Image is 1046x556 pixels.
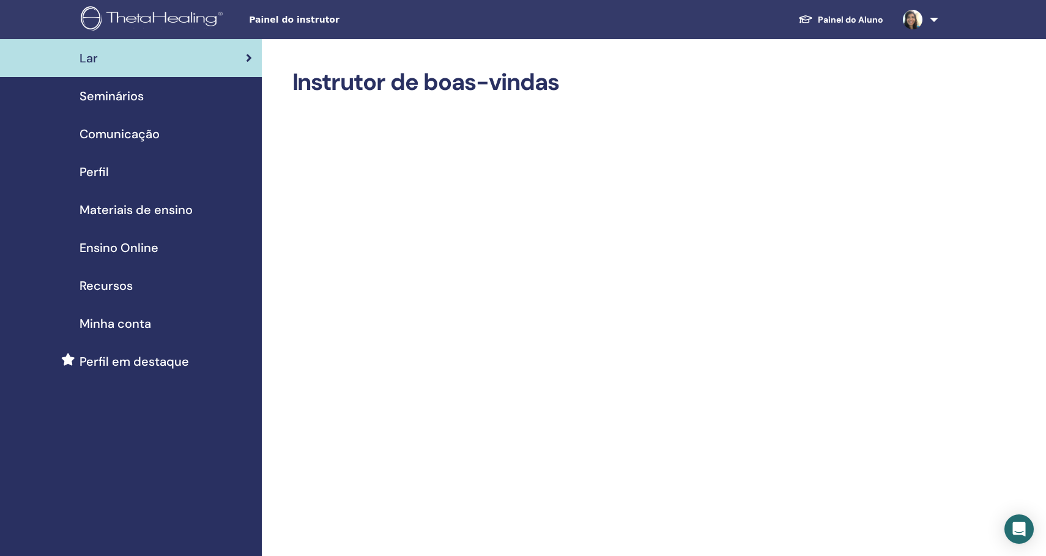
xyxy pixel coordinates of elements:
[903,10,922,29] img: default.jpg
[80,201,193,219] span: Materiais de ensino
[798,14,813,24] img: graduation-cap-white.svg
[80,125,160,143] span: Comunicação
[80,87,144,105] span: Seminários
[80,49,98,67] span: Lar
[80,276,133,295] span: Recursos
[249,13,432,26] span: Painel do instrutor
[80,163,109,181] span: Perfil
[81,6,227,34] img: logo.png
[1004,514,1034,544] div: Open Intercom Messenger
[80,352,189,371] span: Perfil em destaque
[292,69,937,97] h2: Instrutor de boas-vindas
[788,9,893,31] a: Painel do Aluno
[80,314,151,333] span: Minha conta
[80,239,158,257] span: Ensino Online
